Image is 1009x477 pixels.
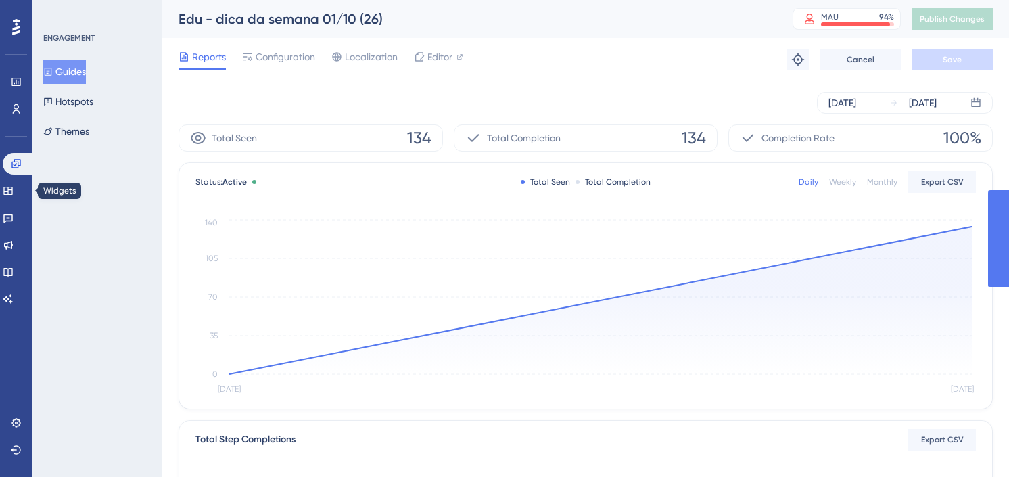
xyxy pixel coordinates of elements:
div: Daily [799,177,818,187]
div: Monthly [867,177,897,187]
span: Total Seen [212,130,257,146]
tspan: 0 [212,369,218,379]
div: [DATE] [909,95,937,111]
button: Hotspots [43,89,93,114]
div: MAU [821,12,839,22]
button: Themes [43,119,89,143]
span: Export CSV [921,177,964,187]
div: ENGAGEMENT [43,32,95,43]
button: Guides [43,60,86,84]
span: 134 [407,127,431,149]
button: Save [912,49,993,70]
tspan: [DATE] [218,384,241,394]
div: Total Seen [521,177,570,187]
span: Total Completion [487,130,561,146]
button: Publish Changes [912,8,993,30]
tspan: 140 [205,218,218,227]
button: Export CSV [908,171,976,193]
span: 134 [682,127,706,149]
div: 94 % [879,12,894,22]
button: Export CSV [908,429,976,451]
iframe: UserGuiding AI Assistant Launcher [952,424,993,464]
span: Reports [192,49,226,65]
span: Save [943,54,962,65]
tspan: 105 [206,254,218,263]
span: 100% [943,127,981,149]
span: Cancel [847,54,874,65]
span: Configuration [256,49,315,65]
span: Publish Changes [920,14,985,24]
span: Editor [427,49,452,65]
div: Edu - dica da semana 01/10 (26) [179,9,759,28]
tspan: 70 [208,292,218,302]
tspan: [DATE] [951,384,974,394]
span: Status: [195,177,247,187]
span: Export CSV [921,434,964,445]
button: Cancel [820,49,901,70]
span: Localization [345,49,398,65]
div: Total Step Completions [195,432,296,448]
span: Active [222,177,247,187]
div: Total Completion [576,177,651,187]
span: Completion Rate [761,130,835,146]
div: [DATE] [828,95,856,111]
tspan: 35 [210,331,218,340]
div: Weekly [829,177,856,187]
